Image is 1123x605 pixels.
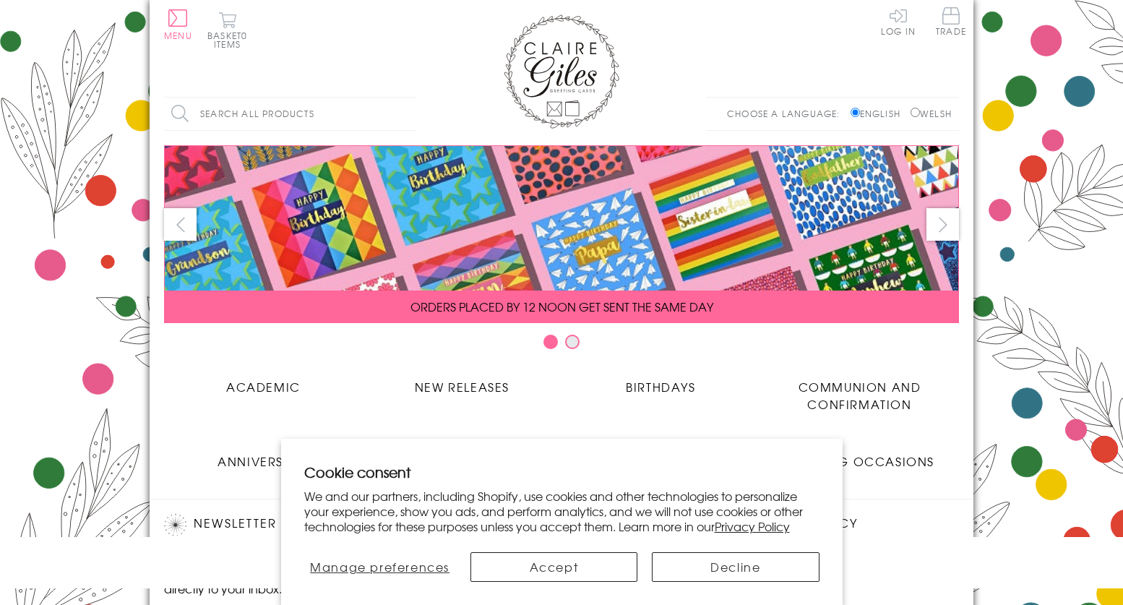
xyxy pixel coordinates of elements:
input: Welsh [911,108,920,117]
span: Birthdays [626,378,695,395]
a: New Releases [363,367,561,395]
p: Choose a language: [727,107,848,120]
label: English [851,107,908,120]
h2: Newsletter [164,514,410,536]
span: Academic [226,378,301,395]
input: Search [403,98,417,130]
input: English [851,108,860,117]
button: Carousel Page 1 (Current Slide) [543,335,558,349]
button: Decline [652,552,819,582]
label: Welsh [911,107,952,120]
span: ORDERS PLACED BY 12 NOON GET SENT THE SAME DAY [410,298,713,315]
a: Anniversary [164,442,363,470]
a: Birthdays [561,367,760,395]
button: next [926,208,959,241]
span: Communion and Confirmation [799,378,921,413]
button: Manage preferences [304,552,456,582]
button: prev [164,208,197,241]
span: 0 items [214,29,247,51]
h2: Cookie consent [304,462,819,482]
a: Log In [881,7,916,35]
span: Wedding Occasions [785,452,934,470]
button: Carousel Page 2 [565,335,580,349]
span: Menu [164,29,192,42]
a: Communion and Confirmation [760,367,959,413]
p: We and our partners, including Shopify, use cookies and other technologies to personalize your ex... [304,489,819,533]
a: Trade [936,7,966,38]
button: Basket0 items [207,12,247,48]
span: Manage preferences [310,558,449,575]
span: Trade [936,7,966,35]
button: Accept [470,552,637,582]
a: Academic [164,367,363,395]
input: Search all products [164,98,417,130]
a: Privacy Policy [715,518,790,535]
button: Menu [164,9,192,40]
span: Anniversary [218,452,309,470]
a: Wedding Occasions [760,442,959,470]
div: Carousel Pagination [164,334,959,356]
span: New Releases [415,378,509,395]
img: Claire Giles Greetings Cards [504,14,619,129]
